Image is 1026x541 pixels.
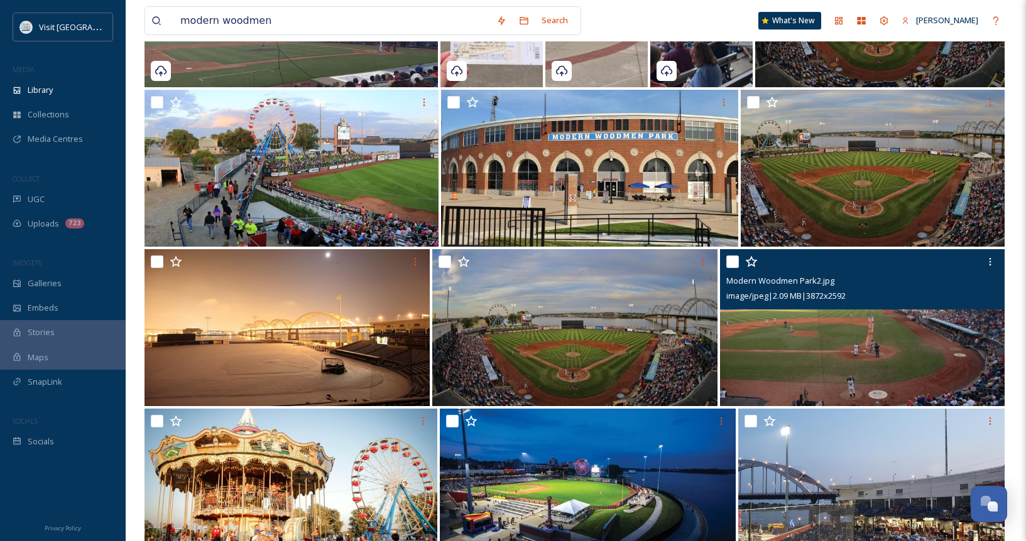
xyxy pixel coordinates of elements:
span: Uploads [28,218,59,230]
span: SnapLink [28,376,62,388]
span: Collections [28,109,69,121]
span: Embeds [28,302,58,314]
img: Front of Modern Woodmen Park.jpg [441,90,738,247]
span: Maps [28,351,48,363]
span: SOCIALS [13,416,38,426]
img: CROPPEDMWP cr. Sean Flynn Photography.jpg [741,90,1005,247]
span: UGC [28,193,45,205]
span: MEDIA [13,65,35,74]
a: Privacy Policy [45,520,81,535]
span: Visit [GEOGRAPHIC_DATA] [39,21,136,33]
span: Library [28,84,53,96]
img: Modern Woodmen Park2.jpg [720,249,1005,406]
img: Modern Woodmen Park in Winter.jpg [145,249,430,406]
button: Open Chat [971,486,1007,522]
span: Modern Woodmen Park2.jpg [726,275,834,286]
span: [PERSON_NAME] [916,14,978,26]
div: 723 [65,218,84,228]
a: [PERSON_NAME] [895,8,985,33]
span: WIDGETS [13,258,41,267]
img: Ferris Wheel crowd shot.jpg [145,90,439,247]
span: Stories [28,326,55,338]
a: What's New [758,12,821,29]
img: Modern Woodmen Park home of the River Bandits baseball team.jpg [432,249,718,406]
span: Media Centres [28,133,83,145]
span: Socials [28,436,54,447]
img: QCCVB_VISIT_vert_logo_4c_tagline_122019.svg [20,21,33,33]
span: COLLECT [13,174,40,183]
span: image/jpeg | 2.09 MB | 3872 x 2592 [726,290,846,301]
input: Search your library [174,7,490,35]
span: Galleries [28,277,62,289]
div: Search [535,8,574,33]
span: Privacy Policy [45,524,81,532]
